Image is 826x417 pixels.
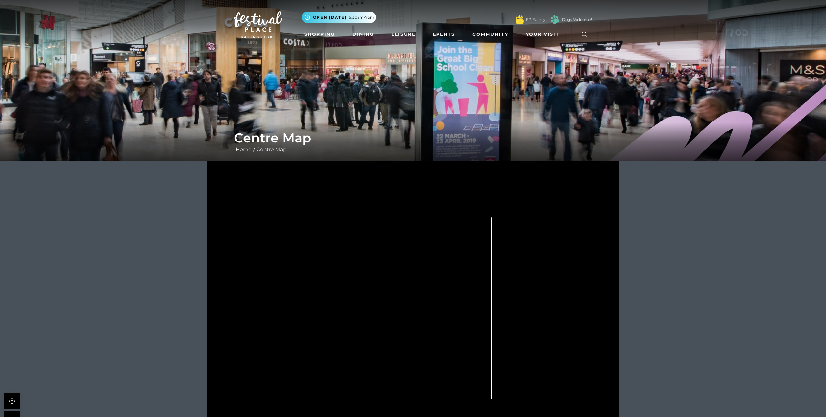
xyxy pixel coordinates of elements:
[349,15,374,20] span: 9.30am-7pm
[234,146,253,152] a: Home
[389,28,418,40] a: Leisure
[523,28,565,40] a: Your Visit
[526,31,559,38] span: Your Visit
[526,17,545,23] a: FP Family
[313,15,347,20] span: Open [DATE]
[302,28,337,40] a: Shopping
[234,130,592,146] h1: Centre Map
[350,28,377,40] a: Dining
[470,28,511,40] a: Community
[229,130,597,153] div: /
[255,146,288,152] a: Centre Map
[430,28,458,40] a: Events
[562,17,592,23] a: Dogs Welcome!
[234,11,282,38] img: Festival Place Logo
[302,12,376,23] button: Open [DATE] 9.30am-7pm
